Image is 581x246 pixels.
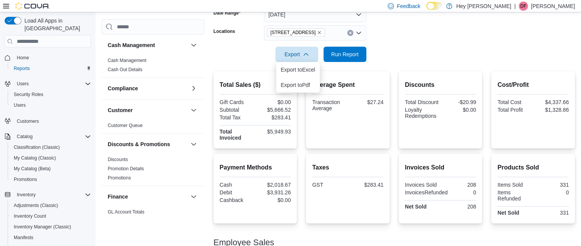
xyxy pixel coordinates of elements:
[11,175,91,184] span: Promotions
[11,233,36,242] a: Manifests
[189,106,198,115] button: Customer
[14,176,37,182] span: Promotions
[11,212,49,221] a: Inventory Count
[497,99,531,105] div: Total Cost
[257,189,291,195] div: $3,931.26
[11,143,63,152] a: Classification (Classic)
[14,53,91,62] span: Home
[108,122,142,129] span: Customer Queue
[108,193,188,200] button: Finance
[11,222,91,231] span: Inventory Manager (Classic)
[317,30,322,35] button: Remove 15820 Stony Plain Road from selection in this group
[8,200,94,211] button: Adjustments (Classic)
[108,67,142,73] span: Cash Out Details
[102,207,204,229] div: Finance
[108,85,188,92] button: Compliance
[189,140,198,149] button: Discounts & Promotions
[108,58,146,63] a: Cash Management
[520,2,526,11] span: DF
[14,132,91,141] span: Catalog
[331,51,359,58] span: Run Report
[108,67,142,72] a: Cash Out Details
[442,182,476,188] div: 208
[108,140,188,148] button: Discounts & Promotions
[17,55,29,61] span: Home
[220,80,291,90] h2: Total Sales ($)
[535,182,569,188] div: 331
[14,91,43,98] span: Security Roles
[405,99,439,105] div: Total Discount
[8,163,94,174] button: My Catalog (Beta)
[11,153,91,163] span: My Catalog (Classic)
[8,222,94,232] button: Inventory Manager (Classic)
[281,67,315,73] span: Export to Excel
[280,47,314,62] span: Export
[312,182,346,188] div: GST
[514,2,516,11] p: |
[14,79,91,88] span: Users
[2,52,94,63] button: Home
[14,102,26,108] span: Users
[14,132,36,141] button: Catalog
[2,131,94,142] button: Catalog
[220,99,254,105] div: Gift Cards
[405,80,476,90] h2: Discounts
[497,80,569,90] h2: Cost/Profit
[14,144,60,150] span: Classification (Classic)
[108,140,170,148] h3: Discounts & Promotions
[257,107,291,113] div: $5,666.52
[108,41,155,49] h3: Cash Management
[14,79,32,88] button: Users
[108,166,144,171] a: Promotion Details
[108,106,133,114] h3: Customer
[8,153,94,163] button: My Catalog (Classic)
[108,57,146,64] span: Cash Management
[220,197,254,203] div: Cashback
[257,114,291,121] div: $283.41
[8,100,94,111] button: Users
[531,2,575,11] p: [PERSON_NAME]
[17,134,32,140] span: Catalog
[405,163,476,172] h2: Invoices Sold
[108,123,142,128] a: Customer Queue
[257,197,291,203] div: $0.00
[535,189,569,195] div: 0
[14,235,33,241] span: Manifests
[108,85,138,92] h3: Compliance
[17,118,39,124] span: Customers
[405,107,439,119] div: Loyalty Redemptions
[108,41,188,49] button: Cash Management
[264,7,366,22] button: [DATE]
[257,99,291,105] div: $0.00
[14,116,91,125] span: Customers
[108,175,131,181] span: Promotions
[11,64,91,73] span: Reports
[350,182,384,188] div: $283.41
[8,174,94,185] button: Promotions
[312,99,346,111] div: Transaction Average
[220,189,254,195] div: Debit
[11,90,91,99] span: Security Roles
[11,90,46,99] a: Security Roles
[108,218,141,224] a: GL Transactions
[14,53,32,62] a: Home
[442,204,476,210] div: 208
[2,78,94,89] button: Users
[8,142,94,153] button: Classification (Classic)
[281,82,315,88] span: Export to Pdf
[397,2,420,10] span: Feedback
[11,164,54,173] a: My Catalog (Beta)
[11,101,91,110] span: Users
[214,28,235,34] label: Locations
[270,29,316,36] span: [STREET_ADDRESS]
[220,107,254,113] div: Subtotal
[15,2,50,10] img: Cova
[14,202,58,209] span: Adjustments (Classic)
[276,62,320,77] button: Export toExcel
[14,65,30,72] span: Reports
[102,155,204,186] div: Discounts & Promotions
[17,81,29,87] span: Users
[11,164,91,173] span: My Catalog (Beta)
